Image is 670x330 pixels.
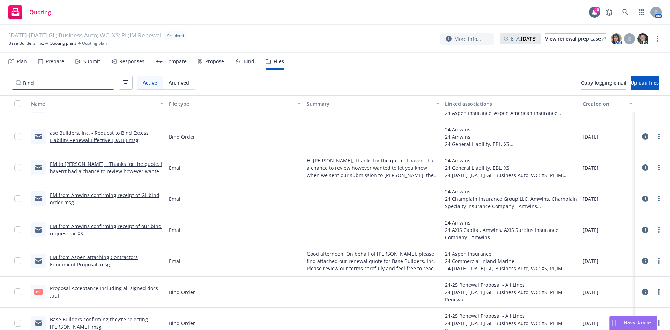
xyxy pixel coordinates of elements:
span: [DATE] [583,320,598,327]
a: more [655,257,663,265]
div: 24 Aspen Insurance, Aspen American Insurance Company - Aspen Insurance [445,109,577,117]
a: more [655,195,663,203]
span: Email [169,164,182,171]
span: ETA : [511,35,537,42]
a: EM from Amwins confirming receipt of GL bind order.msg [50,192,159,206]
div: 24 [DATE]-[DATE] GL; Business Auto; WC; XS; PL;IM Renewal [445,265,577,272]
div: Plan [17,59,27,64]
div: 24 [DATE]-[DATE] GL; Business Auto; WC; XS; PL;IM Renewal [445,288,577,303]
div: 24 General Liability, EBL, XS [445,164,577,171]
span: Upload files [631,79,659,86]
div: Bind [244,59,254,64]
button: Copy logging email [581,76,626,90]
input: Toggle Row Selected [14,288,21,295]
span: [DATE] [583,226,598,234]
div: Responses [119,59,144,64]
input: Toggle Row Selected [14,257,21,264]
span: [DATE] [583,133,598,140]
button: Name [28,95,166,112]
button: Created on [580,95,635,112]
a: more [655,288,663,296]
button: Nova Assist [609,316,657,330]
input: Toggle Row Selected [14,320,21,327]
div: Summary [307,100,431,108]
span: Good afternoon, On behalf of [PERSON_NAME], please find attached our renewal quote for Base Build... [307,250,439,272]
div: 24 Amwins [445,219,577,226]
div: Created on [583,100,625,108]
span: Quoting [29,9,51,15]
input: Toggle Row Selected [14,133,21,140]
span: pdf [34,289,43,294]
a: Switch app [634,5,648,19]
span: [DATE] [583,257,598,265]
strong: [DATE] [521,35,537,42]
a: ase Builders, Inc. - Request to Bind Excess Liability Renewal Effective [DATE].msg [50,130,149,144]
a: View renewal prep case [545,33,606,44]
a: EM from Amwins confirming receipt of our bind request for XS [50,223,162,237]
a: Search [618,5,632,19]
div: Propose [205,59,224,64]
input: Toggle Row Selected [14,226,21,233]
div: 24 Amwins [445,157,577,164]
div: 24 General Liability, EBL, XS [445,140,577,148]
a: more [655,132,663,141]
button: File type [166,95,304,112]
button: Upload files [631,76,659,90]
span: Copy logging email [581,79,626,86]
div: Linked associations [445,100,577,108]
div: 18 [594,7,600,13]
div: 24 Amwins [445,188,577,195]
input: Search by keyword... [12,76,114,90]
span: Bind Order [169,133,195,140]
span: [DATE] [583,288,598,296]
div: 24 Commercial Inland Marine [445,257,577,265]
span: Active [143,79,157,86]
span: Email [169,226,182,234]
a: Quoting plans [50,40,76,46]
a: more [655,226,663,234]
div: 24 Amwins [445,133,577,140]
span: Email [169,195,182,203]
div: Drag to move [610,316,618,330]
span: More info... [454,35,481,43]
a: EM from Aspen attaching Contractors Equipment Proposal .msg [50,254,138,268]
div: Compare [165,59,187,64]
a: Base Builders, Inc. [8,40,44,46]
span: Archived [167,32,184,39]
a: more [655,163,663,172]
span: [DATE] [583,164,598,171]
div: 24 Amwins [445,126,577,133]
div: 24 Aspen Insurance [445,250,577,257]
div: 24-25 Renewal Proposal - All Lines [445,312,577,320]
button: Summary [304,95,442,112]
button: More info... [440,33,494,45]
div: Submit [83,59,100,64]
span: Archived [169,79,189,86]
span: Hi [PERSON_NAME], Thanks for the quote. I haven’t had a chance to review however wanted to let yo... [307,157,439,179]
a: more [653,35,662,43]
div: Files [274,59,284,64]
button: Linked associations [442,95,580,112]
div: 24-25 Renewal Proposal - All Lines [445,281,577,288]
a: Base Builders confirming they're rejecting [PERSON_NAME] .msg [50,316,148,330]
div: Prepare [46,59,64,64]
input: Select all [14,100,21,107]
span: Nova Assist [624,320,652,326]
div: View renewal prep case [545,34,606,44]
a: Quoting [6,2,54,22]
a: more [655,319,663,327]
div: 24 [DATE]-[DATE] GL; Business Auto; WC; XS; PL;IM Renewal [445,171,577,179]
a: EM to [PERSON_NAME] ~ Thanks for the quote. I haven’t had a chance to review however wanted to le... [50,161,163,248]
div: 24 Champlain Insurance Group LLC, Amwins, Champlain Specialty Insurance Company - Amwins [445,195,577,210]
div: File type [169,100,293,108]
div: 24 AXIS Capital, Amwins, AXIS Surplus Insurance Company - Amwins [445,226,577,241]
span: [DATE]-[DATE] GL; Business Auto; WC; XS; PL;IM Renewal [8,31,161,40]
span: Quoting plan [82,40,107,46]
img: photo [637,33,648,44]
img: photo [611,33,622,44]
a: Proposal Acceptance Including all signed docs .pdf [50,285,158,299]
span: Bind Order [169,288,195,296]
input: Toggle Row Selected [14,164,21,171]
input: Toggle Row Selected [14,195,21,202]
span: Email [169,257,182,265]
